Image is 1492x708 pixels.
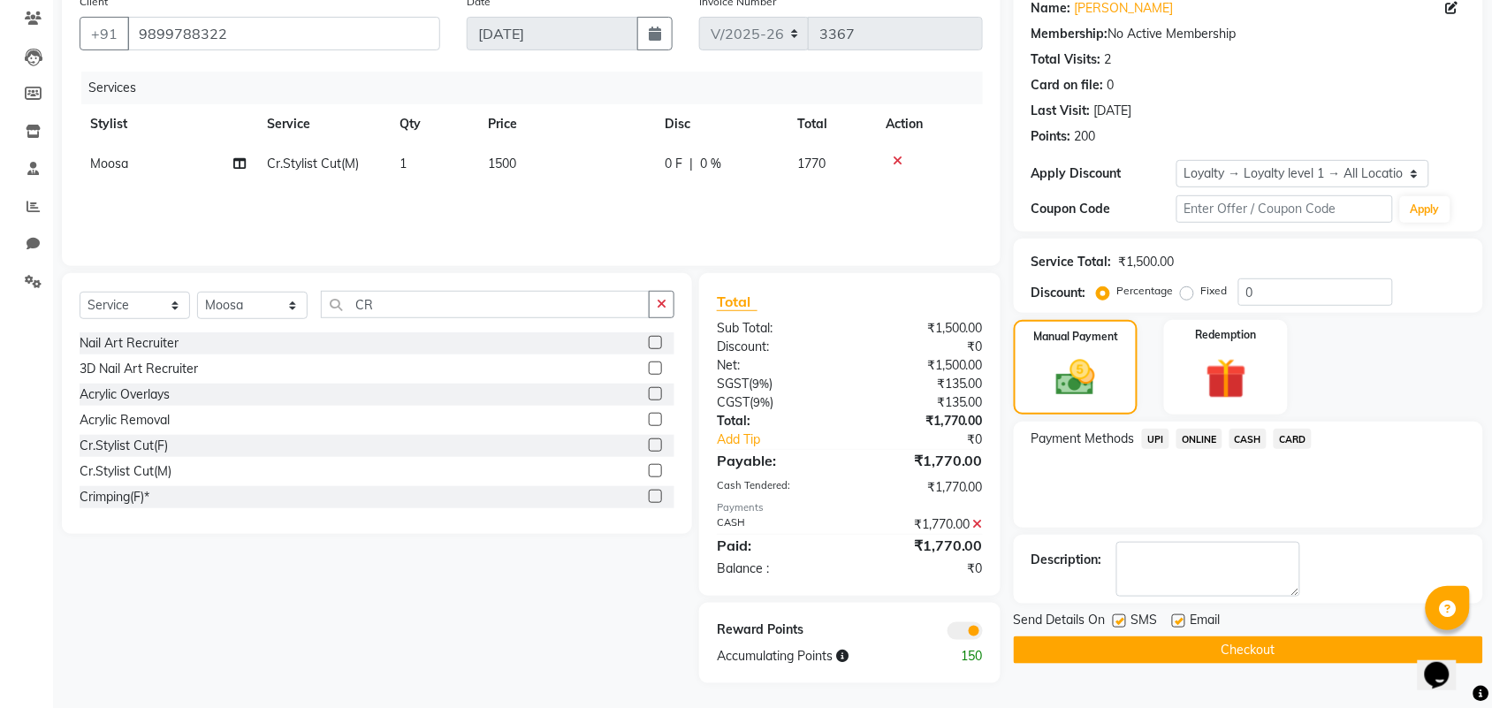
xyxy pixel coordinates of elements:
div: Payments [717,500,983,515]
div: ₹135.00 [849,375,996,393]
span: Send Details On [1014,611,1106,633]
th: Service [256,104,389,144]
th: Stylist [80,104,256,144]
th: Price [477,104,654,144]
span: 9% [753,395,770,409]
iframe: chat widget [1418,637,1474,690]
div: ₹1,500.00 [849,356,996,375]
div: Last Visit: [1031,102,1091,120]
div: Points: [1031,127,1071,146]
input: Search by Name/Mobile/Email/Code [127,17,440,50]
div: Balance : [704,560,850,578]
span: Payment Methods [1031,430,1135,448]
div: Total: [704,412,850,430]
span: CASH [1229,429,1267,449]
span: 1770 [797,156,826,171]
th: Total [787,104,875,144]
button: Checkout [1014,636,1483,664]
div: 3D Nail Art Recruiter [80,360,198,378]
div: Acrylic Overlays [80,385,170,404]
span: CARD [1274,429,1312,449]
div: No Active Membership [1031,25,1465,43]
div: Accumulating Points [704,647,923,666]
span: 0 F [665,155,682,173]
span: CGST [717,394,750,410]
div: Services [81,72,996,104]
div: Sub Total: [704,319,850,338]
div: ₹0 [849,560,996,578]
div: Card on file: [1031,76,1104,95]
div: Cr.Stylist Cut(F) [80,437,168,455]
div: Reward Points [704,620,850,640]
div: ₹1,770.00 [849,478,996,497]
div: Acrylic Removal [80,411,170,430]
span: Moosa [90,156,128,171]
span: | [689,155,693,173]
div: ₹1,770.00 [849,450,996,471]
div: ₹1,770.00 [849,515,996,534]
div: Paid: [704,535,850,556]
span: 1500 [488,156,516,171]
a: Add Tip [704,430,874,449]
span: 9% [752,377,769,391]
div: ₹1,500.00 [1119,253,1175,271]
th: Qty [389,104,477,144]
span: SGST [717,376,749,392]
button: Apply [1400,196,1450,223]
div: ₹1,500.00 [849,319,996,338]
span: Cr.Stylist Cut(M) [267,156,359,171]
img: _cash.svg [1044,355,1108,400]
div: Cash Tendered: [704,478,850,497]
div: Net: [704,356,850,375]
label: Fixed [1201,283,1228,299]
div: ₹1,770.00 [849,535,996,556]
label: Percentage [1117,283,1174,299]
div: ₹0 [849,338,996,356]
div: Service Total: [1031,253,1112,271]
div: Nail Art Recruiter [80,334,179,353]
div: Coupon Code [1031,200,1176,218]
div: [DATE] [1094,102,1132,120]
div: Description: [1031,551,1102,569]
label: Redemption [1196,327,1257,343]
span: 1 [400,156,407,171]
div: 200 [1075,127,1096,146]
input: Search or Scan [321,291,650,318]
span: Total [717,293,757,311]
div: 2 [1105,50,1112,69]
span: UPI [1142,429,1169,449]
label: Manual Payment [1033,329,1118,345]
span: 0 % [700,155,721,173]
div: CASH [704,515,850,534]
div: Total Visits: [1031,50,1101,69]
th: Action [875,104,983,144]
span: ONLINE [1176,429,1222,449]
span: SMS [1131,611,1158,633]
div: Discount: [704,338,850,356]
div: Payable: [704,450,850,471]
div: ( ) [704,375,850,393]
img: _gift.svg [1193,354,1260,404]
div: Apply Discount [1031,164,1176,183]
div: 0 [1108,76,1115,95]
span: Email [1191,611,1221,633]
div: 150 [923,647,996,666]
div: ₹1,770.00 [849,412,996,430]
input: Enter Offer / Coupon Code [1176,195,1393,223]
div: Cr.Stylist Cut(M) [80,462,171,481]
div: ₹135.00 [849,393,996,412]
div: Crimping(F)* [80,488,149,506]
button: +91 [80,17,129,50]
div: Membership: [1031,25,1108,43]
th: Disc [654,104,787,144]
div: Discount: [1031,284,1086,302]
div: ( ) [704,393,850,412]
div: ₹0 [874,430,996,449]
